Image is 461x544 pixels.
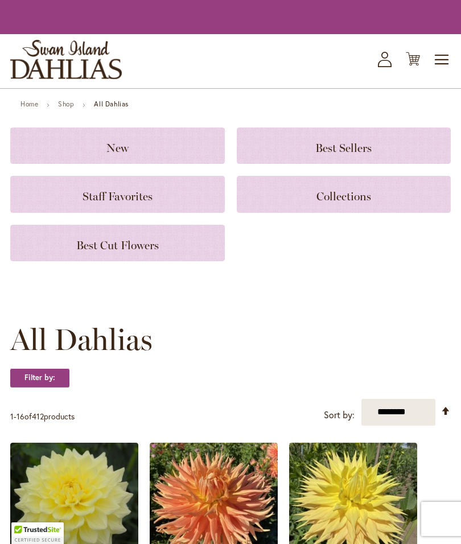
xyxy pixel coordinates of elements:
a: store logo [10,40,122,79]
span: 1 [10,411,14,422]
a: Best Cut Flowers [10,225,225,261]
a: Home [20,100,38,108]
a: Best Sellers [237,127,451,164]
a: Shop [58,100,74,108]
span: All Dahlias [10,323,153,357]
strong: All Dahlias [94,100,129,108]
span: Staff Favorites [83,189,153,203]
span: Collections [316,189,371,203]
p: - of products [10,407,75,426]
a: New [10,127,225,164]
span: 16 [17,411,24,422]
span: New [106,141,129,155]
label: Sort by: [324,405,355,426]
iframe: Launch Accessibility Center [9,504,40,535]
a: Staff Favorites [10,176,225,212]
span: Best Sellers [315,141,372,155]
span: 412 [32,411,44,422]
span: Best Cut Flowers [76,238,159,252]
strong: Filter by: [10,368,69,388]
a: Collections [237,176,451,212]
